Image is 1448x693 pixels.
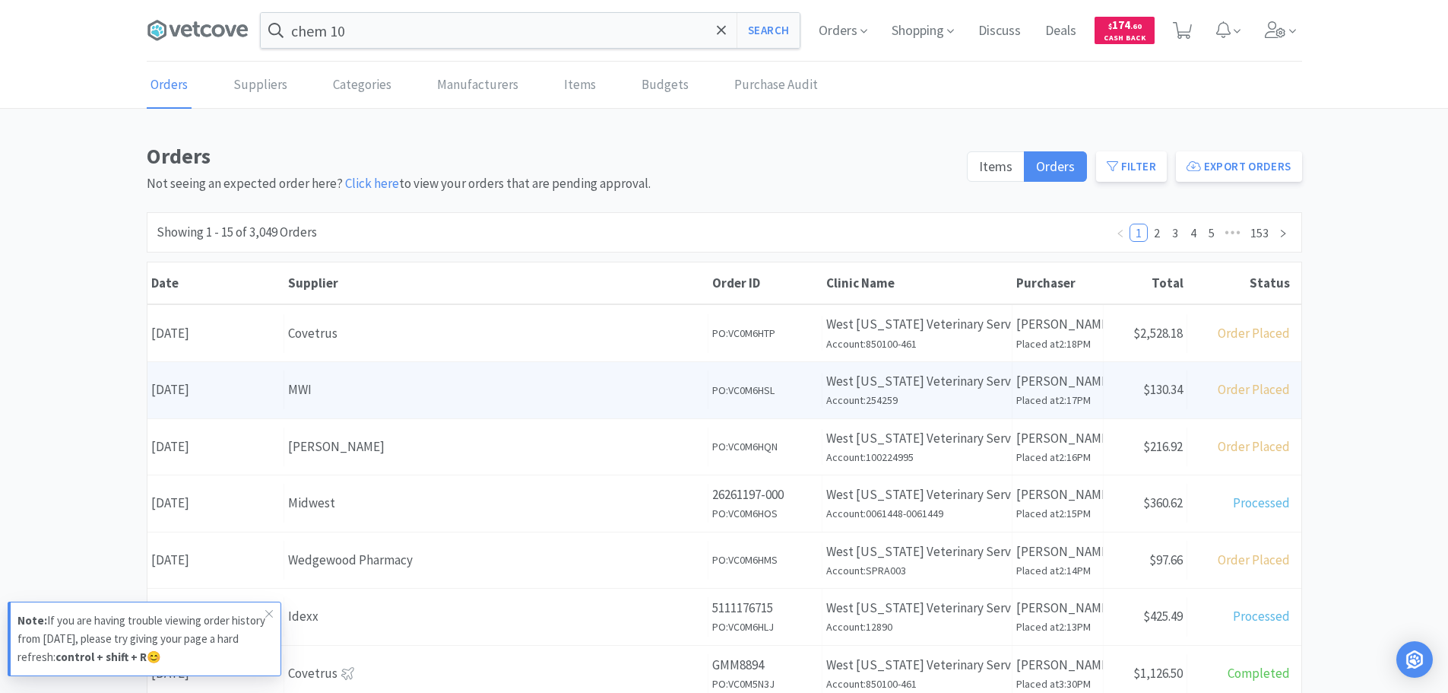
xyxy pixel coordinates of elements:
[1133,665,1183,682] span: $1,126.50
[1016,449,1099,466] h6: Placed at 2:16PM
[1111,224,1130,242] li: Previous Page
[1203,224,1220,241] a: 5
[288,606,704,627] div: Idexx
[1036,157,1075,175] span: Orders
[1016,655,1099,676] p: [PERSON_NAME]
[1116,229,1125,238] i: icon: left
[147,62,192,109] a: Orders
[1278,229,1288,238] i: icon: right
[147,597,284,636] div: [DATE]
[147,370,284,409] div: [DATE]
[1184,224,1202,242] li: 4
[1166,224,1184,242] li: 3
[712,618,818,635] h6: PO: VC0M6HLJ
[826,598,1008,618] p: West [US_STATE] Veterinary Service
[826,428,1008,449] p: West [US_STATE] Veterinary Service
[1039,24,1082,38] a: Deals
[826,449,1008,466] h6: Account: 100224995
[1016,371,1099,392] p: [PERSON_NAME]
[826,676,1008,692] h6: Account: 850100-461
[1108,17,1142,32] span: 174
[712,676,818,692] h6: PO: VC0M5N3J
[1016,314,1099,335] p: [PERSON_NAME]
[1149,552,1183,568] span: $97.66
[1130,224,1148,242] li: 1
[288,380,704,400] div: MWI
[712,275,819,291] div: Order ID
[1218,381,1290,398] span: Order Placed
[1130,21,1142,31] span: . 60
[147,314,284,353] div: [DATE]
[1108,21,1112,31] span: $
[1218,325,1290,342] span: Order Placed
[826,335,1008,352] h6: Account: 850100-461
[1167,224,1183,241] a: 3
[1133,325,1183,342] span: $2,528.18
[1228,665,1290,682] span: Completed
[712,325,818,342] h6: PO: VC0M6HTP
[1016,676,1099,692] h6: Placed at 3:30PM
[1016,485,1099,505] p: [PERSON_NAME]
[288,275,705,291] div: Supplier
[826,485,1008,505] p: West [US_STATE] Veterinary Service
[826,275,1009,291] div: Clinic Name
[147,484,284,523] div: [DATE]
[1176,151,1302,182] button: Export Orders
[1095,10,1155,51] a: $174.60Cash Back
[288,663,704,684] div: Covetrus
[1245,224,1274,242] li: 153
[712,598,818,618] p: 5111176715
[712,438,818,455] h6: PO: VC0M6HQN
[826,392,1008,408] h6: Account: 254259
[147,139,958,173] h1: Orders
[230,62,291,109] a: Suppliers
[1185,224,1202,241] a: 4
[1016,392,1099,408] h6: Placed at 2:17PM
[712,505,818,522] h6: PO: VC0M6HOS
[433,62,522,109] a: Manufacturers
[329,62,395,109] a: Categories
[1202,224,1221,242] li: 5
[288,493,704,513] div: Midwest
[730,62,822,109] a: Purchase Audit
[261,13,800,48] input: Search by item, sku, manufacturer, ingredient, size...
[288,437,704,457] div: [PERSON_NAME]
[1130,224,1147,241] a: 1
[1143,438,1183,455] span: $216.92
[826,371,1008,392] p: West [US_STATE] Veterinary Service
[1016,275,1100,291] div: Purchaser
[55,650,147,664] strong: control + shift + R
[560,62,600,109] a: Items
[1396,641,1433,678] div: Open Intercom Messenger
[712,485,818,505] p: 26261197-000
[147,541,284,580] div: [DATE]
[826,562,1008,579] h6: Account: SPRA003
[1233,494,1290,511] span: Processed
[1246,224,1273,241] a: 153
[1148,224,1166,242] li: 2
[1104,34,1145,44] span: Cash Back
[826,655,1008,676] p: West [US_STATE] Veterinary Service
[1016,598,1099,618] p: [PERSON_NAME]
[1016,428,1099,449] p: [PERSON_NAME]
[1016,505,1099,522] h6: Placed at 2:15PM
[1218,552,1290,568] span: Order Placed
[1221,224,1245,242] li: Next 5 Pages
[712,552,818,568] h6: PO: VC0M6HMS
[638,62,692,109] a: Budgets
[826,505,1008,522] h6: Account: 0061448-0061449
[17,612,265,666] p: If you are having trouble viewing order history from [DATE], please try giving your page a hard r...
[147,428,284,466] div: [DATE]
[712,655,818,676] p: GMM8894
[1143,381,1183,398] span: $130.34
[1143,494,1183,511] span: $360.62
[1016,618,1099,635] h6: Placed at 2:13PM
[712,382,818,399] h6: PO: VC0M6HSL
[1016,542,1099,562] p: [PERSON_NAME]
[1221,224,1245,242] span: •••
[1233,608,1290,625] span: Processed
[1191,275,1290,291] div: Status
[147,139,958,194] div: Not seeing an expected order here? to view your orders that are pending approval.
[1218,438,1290,455] span: Order Placed
[1016,335,1099,352] h6: Placed at 2:18PM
